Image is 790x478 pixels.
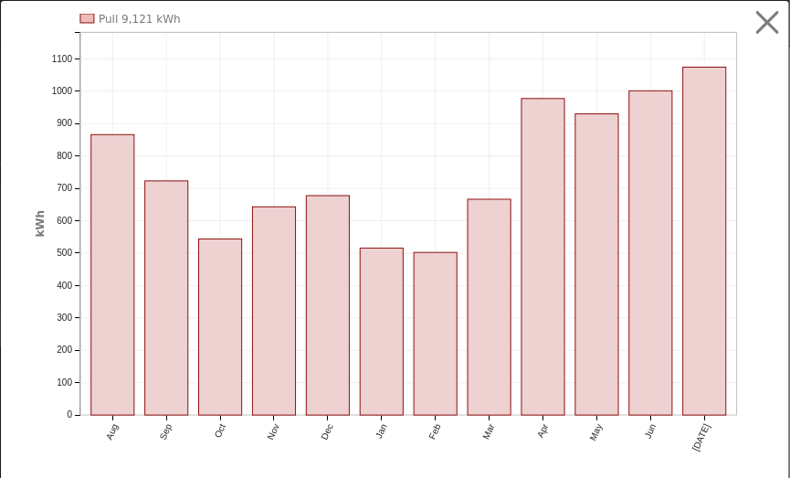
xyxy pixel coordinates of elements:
[158,422,174,441] text: Sep
[212,423,227,441] text: Oct
[57,119,72,129] text: 900
[691,423,712,453] text: [DATE]
[468,199,511,415] rect: onclick=""
[427,422,443,441] text: Feb
[629,91,672,416] rect: onclick=""
[198,239,241,416] rect: onclick=""
[99,13,181,26] text: Pull 9,121 kWh
[265,423,280,442] text: Nov
[57,151,72,161] text: 800
[535,422,551,440] text: Apr
[588,423,605,443] text: May
[374,423,389,441] text: Jan
[481,422,498,441] text: Mar
[414,253,457,416] rect: onclick=""
[144,181,187,416] rect: onclick=""
[57,313,72,324] text: 300
[57,345,72,356] text: 200
[575,114,618,416] rect: onclick=""
[643,423,658,441] text: Jun
[57,249,72,259] text: 500
[683,68,726,416] rect: onclick=""
[104,423,120,442] text: Aug
[51,54,72,64] text: 1100
[521,99,564,416] rect: onclick=""
[34,210,47,238] text: kWh
[306,196,349,415] rect: onclick=""
[51,86,72,96] text: 1000
[57,216,72,226] text: 600
[57,378,72,388] text: 100
[90,135,133,416] rect: onclick=""
[319,423,334,442] text: Dec
[57,281,72,291] text: 400
[360,249,403,416] rect: onclick=""
[67,410,72,420] text: 0
[252,207,295,416] rect: onclick=""
[57,184,72,194] text: 700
